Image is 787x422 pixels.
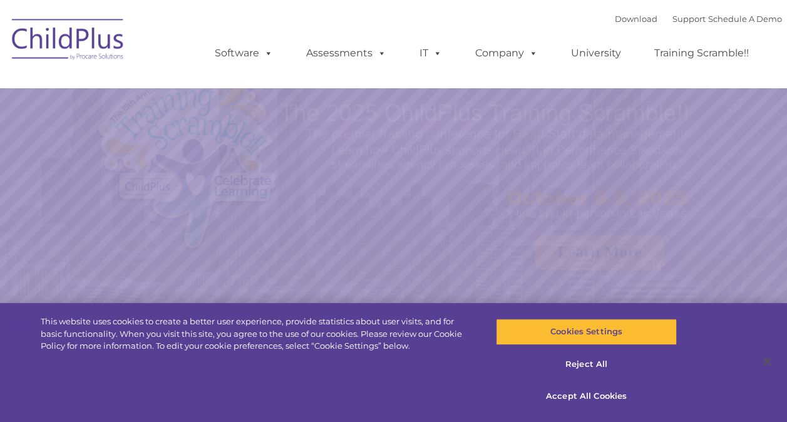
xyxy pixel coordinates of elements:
[496,383,677,409] button: Accept All Cookies
[615,14,782,24] font: |
[753,347,781,375] button: Close
[672,14,706,24] a: Support
[708,14,782,24] a: Schedule A Demo
[496,351,677,378] button: Reject All
[642,41,761,66] a: Training Scramble!!
[202,41,285,66] a: Software
[535,235,664,270] a: Learn More
[463,41,550,66] a: Company
[41,316,472,353] div: This website uses cookies to create a better user experience, provide statistics about user visit...
[558,41,634,66] a: University
[407,41,455,66] a: IT
[294,41,399,66] a: Assessments
[496,319,677,345] button: Cookies Settings
[6,10,131,73] img: ChildPlus by Procare Solutions
[615,14,657,24] a: Download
